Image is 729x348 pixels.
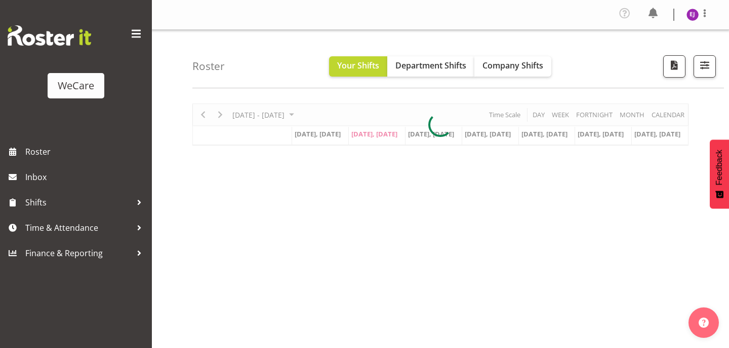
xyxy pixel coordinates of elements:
[387,56,474,77] button: Department Shifts
[58,78,94,93] div: WeCare
[710,140,729,208] button: Feedback - Show survey
[192,60,225,72] h4: Roster
[482,60,543,71] span: Company Shifts
[686,9,699,21] img: ella-jarvis11281.jpg
[25,220,132,235] span: Time & Attendance
[474,56,551,77] button: Company Shifts
[25,144,147,159] span: Roster
[337,60,379,71] span: Your Shifts
[25,195,132,210] span: Shifts
[699,318,709,328] img: help-xxl-2.png
[395,60,466,71] span: Department Shifts
[8,25,91,46] img: Rosterit website logo
[25,169,147,185] span: Inbox
[694,55,716,78] button: Filter Shifts
[715,150,724,185] span: Feedback
[663,55,685,78] button: Download a PDF of the roster according to the set date range.
[329,56,387,77] button: Your Shifts
[25,246,132,261] span: Finance & Reporting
